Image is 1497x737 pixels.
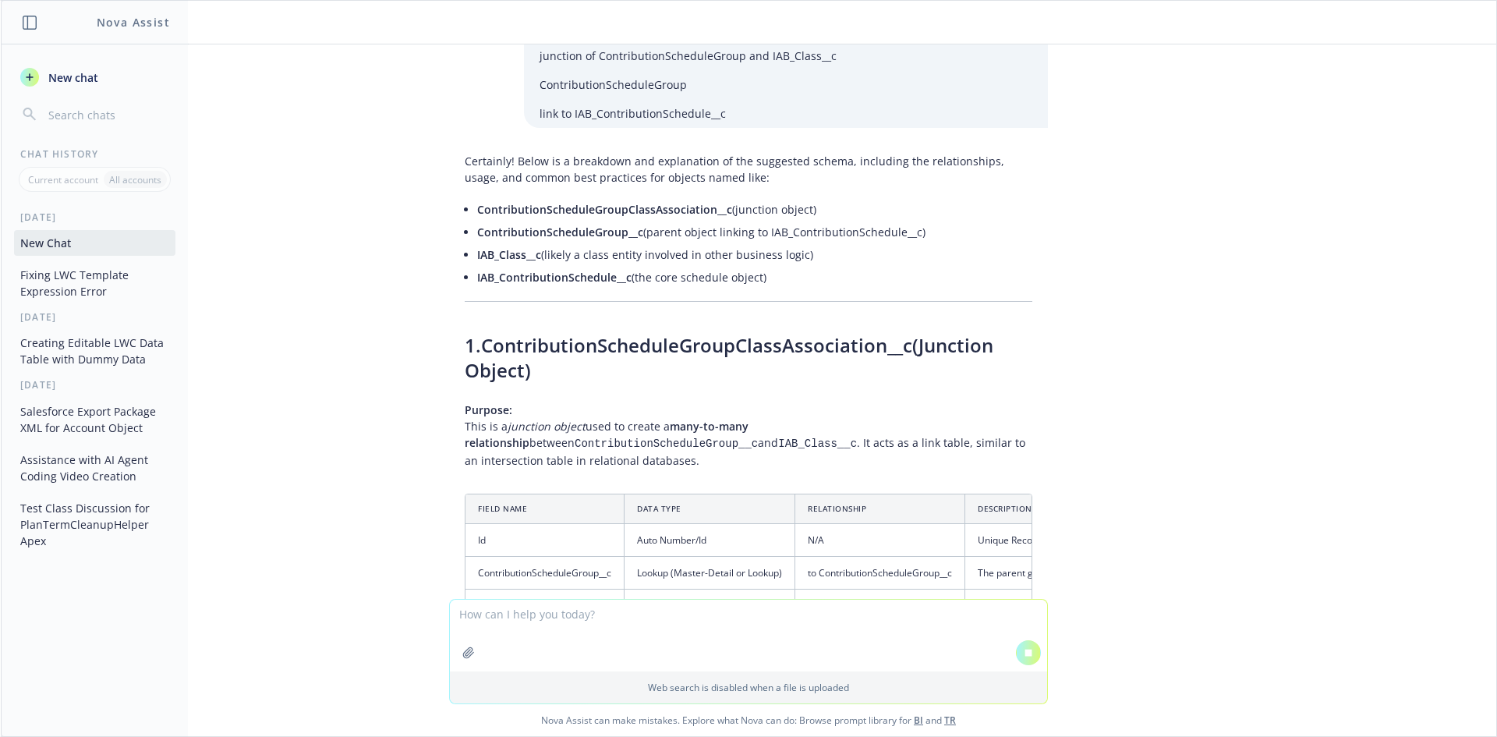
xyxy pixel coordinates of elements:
div: Chat History [2,147,188,161]
button: New Chat [14,230,175,256]
button: New chat [14,63,175,91]
span: IAB_ContributionSchedule__c [477,270,632,285]
em: junction object [508,419,586,434]
p: All accounts [109,173,161,186]
li: (likely a class entity involved in other business logic) [477,243,1032,266]
span: IAB_Class__c [477,247,541,262]
td: to IAB_Class__c [795,590,965,622]
p: Current account [28,173,98,186]
code: ContributionScheduleGroup__c [575,438,758,450]
span: New chat [45,69,98,86]
th: Field Name [465,494,625,524]
code: IAB_Class__c [778,438,857,450]
p: link to IAB_ContributionSchedule__c [540,105,1032,122]
h1: Nova Assist [97,14,170,30]
div: [DATE] [2,211,188,224]
td: Lookup (Master-Detail or Lookup) [625,557,795,590]
li: (the core schedule object) [477,266,1032,289]
p: junction of ContributionScheduleGroup and IAB_Class__c [540,48,1032,64]
td: The parent group [965,557,1172,590]
td: to ContributionScheduleGroup__c [795,557,965,590]
input: Search chats [45,104,169,126]
span: ContributionScheduleGroupClassAssociation__c [481,332,912,358]
button: Assistance with AI Agent Coding Video Creation [14,447,175,489]
td: Id [465,523,625,556]
button: Test Class Discussion for PlanTermCleanupHelper Apex [14,495,175,554]
th: Data Type [625,494,795,524]
td: ContributionScheduleGroup__c [465,557,625,590]
td: Lookup (Master-Detail or Lookup) [625,590,795,622]
h2: 1. (Junction Object) [465,333,1032,383]
div: [DATE] [2,378,188,392]
th: Description [965,494,1172,524]
button: Creating Editable LWC Data Table with Dummy Data [14,330,175,372]
span: ContributionScheduleGroupClassAssociation__c [477,202,732,217]
td: Auto Number/Id [625,523,795,556]
td: The related class [965,590,1172,622]
span: Nova Assist can make mistakes. Explore what Nova can do: Browse prompt library for and [7,704,1490,736]
p: This is a used to create a between and . It acts as a link table, similar to an intersection tabl... [465,402,1032,469]
a: BI [914,714,923,727]
p: Certainly! Below is a breakdown and explanation of the suggested schema, including the relationsh... [465,153,1032,186]
span: many-to-many relationship [465,419,748,450]
button: Fixing LWC Template Expression Error [14,262,175,304]
p: Web search is disabled when a file is uploaded [459,681,1038,694]
th: Relationship [795,494,965,524]
td: IAB_Class__c [465,590,625,622]
li: (junction object) [477,198,1032,221]
li: (parent object linking to IAB_ContributionSchedule__c) [477,221,1032,243]
span: ContributionScheduleGroup__c [477,225,643,239]
td: Unique Record Id [965,523,1172,556]
span: Purpose: [465,402,512,417]
a: TR [944,714,956,727]
p: ContributionScheduleGroup [540,76,1032,93]
button: Salesforce Export Package XML for Account Object [14,399,175,441]
div: [DATE] [2,310,188,324]
td: N/A [795,523,965,556]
